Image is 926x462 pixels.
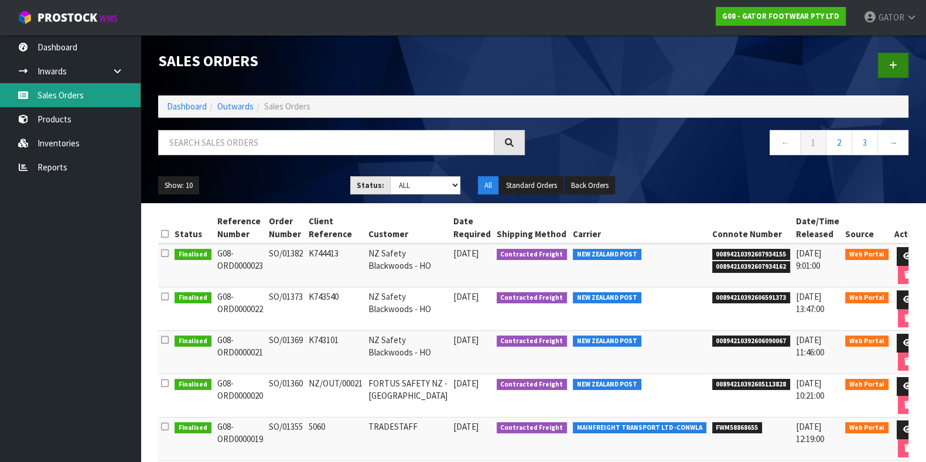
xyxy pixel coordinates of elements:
td: SO/01382 [266,244,306,288]
span: Finalised [175,292,211,304]
span: Finalised [175,422,211,434]
a: 3 [852,130,878,155]
td: NZ Safety Blackwoods - HO [365,244,450,288]
span: 00894210392607934162 [712,261,791,273]
td: G08-ORD0000020 [214,374,266,417]
button: Show: 10 [158,176,199,195]
a: Dashboard [167,101,207,112]
td: K743101 [306,331,365,374]
td: FORTUS SAFETY NZ - [GEOGRAPHIC_DATA] [365,374,450,417]
th: Source [842,212,891,244]
span: Web Portal [845,292,889,304]
span: Web Portal [845,249,889,261]
span: NEW ZEALAND POST [573,249,641,261]
input: Search sales orders [158,130,494,155]
span: [DATE] [453,248,479,259]
span: [DATE] [453,334,479,345]
td: NZ Safety Blackwoods - HO [365,331,450,374]
span: [DATE] 11:46:00 [796,334,824,358]
span: FWM58868655 [712,422,763,434]
strong: Status: [357,180,384,190]
th: Action [891,212,924,244]
span: Contracted Freight [497,292,568,304]
td: G08-ORD0000022 [214,288,266,331]
span: Contracted Freight [497,379,568,391]
span: Finalised [175,249,211,261]
th: Order Number [266,212,306,244]
a: 1 [800,130,826,155]
th: Client Reference [306,212,365,244]
span: [DATE] [453,378,479,389]
button: Standard Orders [500,176,563,195]
td: G08-ORD0000019 [214,417,266,461]
button: All [478,176,498,195]
td: 5060 [306,417,365,461]
span: [DATE] [453,421,479,432]
td: NZ/OUT/00021 [306,374,365,417]
span: [DATE] 13:47:00 [796,291,824,314]
strong: G08 - GATOR FOOTWEAR PTY LTD [722,11,839,21]
span: Finalised [175,336,211,347]
span: 00894210392605113828 [712,379,791,391]
span: Web Portal [845,422,889,434]
th: Customer [365,212,450,244]
td: G08-ORD0000021 [214,331,266,374]
th: Date Required [450,212,494,244]
span: NEW ZEALAND POST [573,336,641,347]
span: ProStock [37,10,97,25]
span: 00894210392606090067 [712,336,791,347]
td: SO/01373 [266,288,306,331]
span: 00894210392607934155 [712,249,791,261]
span: Contracted Freight [497,249,568,261]
span: GATOR [879,12,904,23]
th: Date/Time Released [793,212,842,244]
th: Carrier [570,212,709,244]
nav: Page navigation [542,130,909,159]
button: Back Orders [565,176,615,195]
a: Outwards [217,101,254,112]
span: [DATE] 10:21:00 [796,378,824,401]
td: SO/01369 [266,331,306,374]
img: cube-alt.png [18,10,32,25]
span: NEW ZEALAND POST [573,292,641,304]
span: [DATE] 9:01:00 [796,248,821,271]
span: Finalised [175,379,211,391]
td: SO/01360 [266,374,306,417]
th: Status [172,212,214,244]
span: NEW ZEALAND POST [573,379,641,391]
a: ← [770,130,801,155]
span: [DATE] 12:19:00 [796,421,824,444]
small: WMS [100,13,118,24]
h1: Sales Orders [158,53,525,70]
td: NZ Safety Blackwoods - HO [365,288,450,331]
span: Web Portal [845,379,889,391]
td: SO/01355 [266,417,306,461]
span: MAINFREIGHT TRANSPORT LTD -CONWLA [573,422,706,434]
td: TRADESTAFF [365,417,450,461]
td: G08-ORD0000023 [214,244,266,288]
a: → [877,130,908,155]
a: 2 [826,130,852,155]
span: [DATE] [453,291,479,302]
th: Reference Number [214,212,266,244]
span: Contracted Freight [497,422,568,434]
td: K744413 [306,244,365,288]
td: K743540 [306,288,365,331]
th: Shipping Method [494,212,570,244]
span: Contracted Freight [497,336,568,347]
span: Sales Orders [264,101,310,112]
th: Connote Number [709,212,794,244]
span: Web Portal [845,336,889,347]
span: 00894210392606591373 [712,292,791,304]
